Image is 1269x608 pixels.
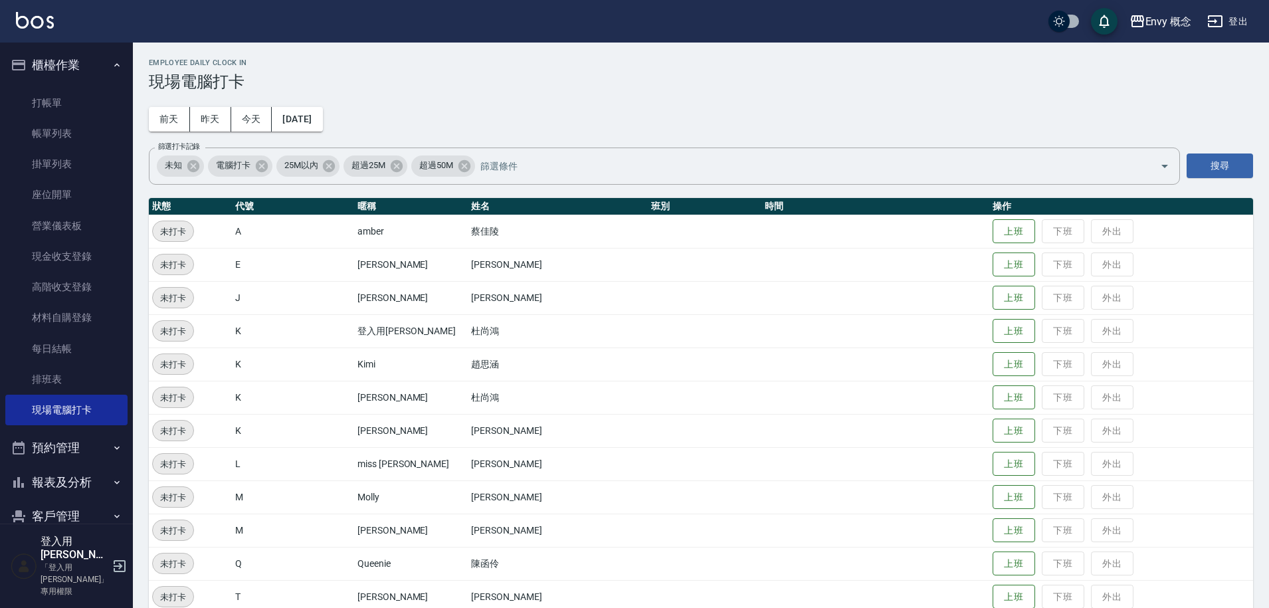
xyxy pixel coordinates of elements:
[1145,13,1192,30] div: Envy 概念
[158,142,200,152] label: 篩選打卡記錄
[5,88,128,118] a: 打帳單
[1124,8,1197,35] button: Envy 概念
[272,107,322,132] button: [DATE]
[153,590,193,604] span: 未打卡
[276,155,340,177] div: 25M以內
[153,524,193,538] span: 未打卡
[149,107,190,132] button: 前天
[149,198,232,215] th: 狀態
[5,118,128,149] a: 帳單列表
[468,414,648,447] td: [PERSON_NAME]
[993,352,1035,377] button: 上班
[5,48,128,82] button: 櫃檯作業
[232,198,354,215] th: 代號
[153,225,193,239] span: 未打卡
[232,215,354,248] td: A
[5,241,128,272] a: 現金收支登錄
[231,107,272,132] button: 今天
[5,395,128,425] a: 現場電腦打卡
[208,155,272,177] div: 電腦打卡
[354,480,468,514] td: Molly
[5,364,128,395] a: 排班表
[993,485,1035,510] button: 上班
[468,248,648,281] td: [PERSON_NAME]
[354,198,468,215] th: 暱稱
[232,547,354,580] td: Q
[354,215,468,248] td: amber
[276,159,326,172] span: 25M以內
[232,414,354,447] td: K
[232,480,354,514] td: M
[232,314,354,348] td: K
[16,12,54,29] img: Logo
[41,561,108,597] p: 「登入用[PERSON_NAME]」專用權限
[5,499,128,534] button: 客戶管理
[153,490,193,504] span: 未打卡
[232,514,354,547] td: M
[153,457,193,471] span: 未打卡
[468,215,648,248] td: 蔡佳陵
[993,319,1035,344] button: 上班
[232,248,354,281] td: E
[354,547,468,580] td: Queenie
[232,348,354,381] td: K
[153,424,193,438] span: 未打卡
[1091,8,1118,35] button: save
[354,348,468,381] td: Kimi
[468,480,648,514] td: [PERSON_NAME]
[5,334,128,364] a: 每日結帳
[1187,153,1253,178] button: 搜尋
[354,414,468,447] td: [PERSON_NAME]
[354,381,468,414] td: [PERSON_NAME]
[468,348,648,381] td: 趙思涵
[468,447,648,480] td: [PERSON_NAME]
[354,248,468,281] td: [PERSON_NAME]
[5,431,128,465] button: 預約管理
[1202,9,1253,34] button: 登出
[5,302,128,333] a: 材料自購登錄
[993,385,1035,410] button: 上班
[648,198,761,215] th: 班別
[343,155,407,177] div: 超過25M
[468,381,648,414] td: 杜尚鴻
[157,155,204,177] div: 未知
[468,514,648,547] td: [PERSON_NAME]
[232,281,354,314] td: J
[153,258,193,272] span: 未打卡
[232,381,354,414] td: K
[993,518,1035,543] button: 上班
[153,357,193,371] span: 未打卡
[153,291,193,305] span: 未打卡
[149,58,1253,67] h2: Employee Daily Clock In
[477,154,1137,177] input: 篩選條件
[343,159,393,172] span: 超過25M
[354,281,468,314] td: [PERSON_NAME]
[993,219,1035,244] button: 上班
[354,514,468,547] td: [PERSON_NAME]
[5,179,128,210] a: 座位開單
[468,314,648,348] td: 杜尚鴻
[354,447,468,480] td: miss [PERSON_NAME]
[468,198,648,215] th: 姓名
[5,211,128,241] a: 營業儀表板
[993,253,1035,277] button: 上班
[5,149,128,179] a: 掛單列表
[208,159,258,172] span: 電腦打卡
[153,557,193,571] span: 未打卡
[411,159,461,172] span: 超過50M
[354,314,468,348] td: 登入用[PERSON_NAME]
[993,552,1035,576] button: 上班
[989,198,1253,215] th: 操作
[190,107,231,132] button: 昨天
[149,72,1253,91] h3: 現場電腦打卡
[993,286,1035,310] button: 上班
[411,155,475,177] div: 超過50M
[157,159,190,172] span: 未知
[153,391,193,405] span: 未打卡
[153,324,193,338] span: 未打卡
[993,419,1035,443] button: 上班
[468,547,648,580] td: 陳函伶
[5,465,128,500] button: 報表及分析
[993,452,1035,476] button: 上班
[232,447,354,480] td: L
